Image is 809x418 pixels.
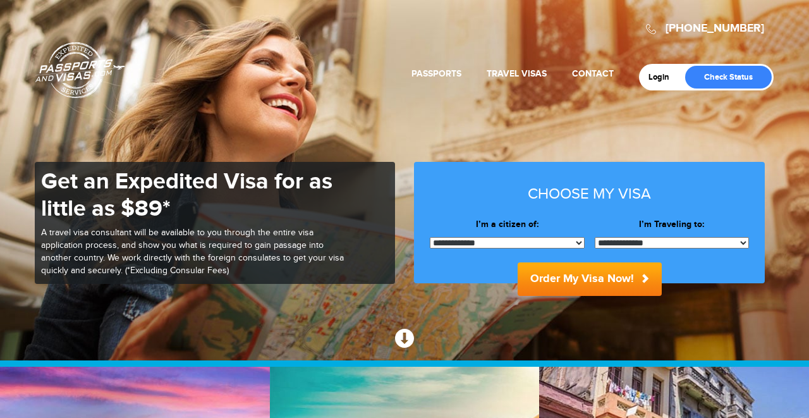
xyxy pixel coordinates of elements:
h3: Choose my visa [430,186,749,202]
p: A travel visa consultant will be available to you through the entire visa application process, an... [41,227,344,278]
a: Travel Visas [487,68,547,79]
a: Contact [572,68,614,79]
h1: Get an Expedited Visa for as little as $89* [41,168,344,223]
a: Passports & [DOMAIN_NAME] [35,42,125,99]
label: I’m a citizen of: [430,218,585,231]
a: Passports [411,68,461,79]
a: [PHONE_NUMBER] [666,22,764,35]
button: Order My Visa Now! [518,262,662,296]
label: I’m Traveling to: [595,218,750,231]
a: Check Status [685,66,772,89]
a: Login [648,72,678,82]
